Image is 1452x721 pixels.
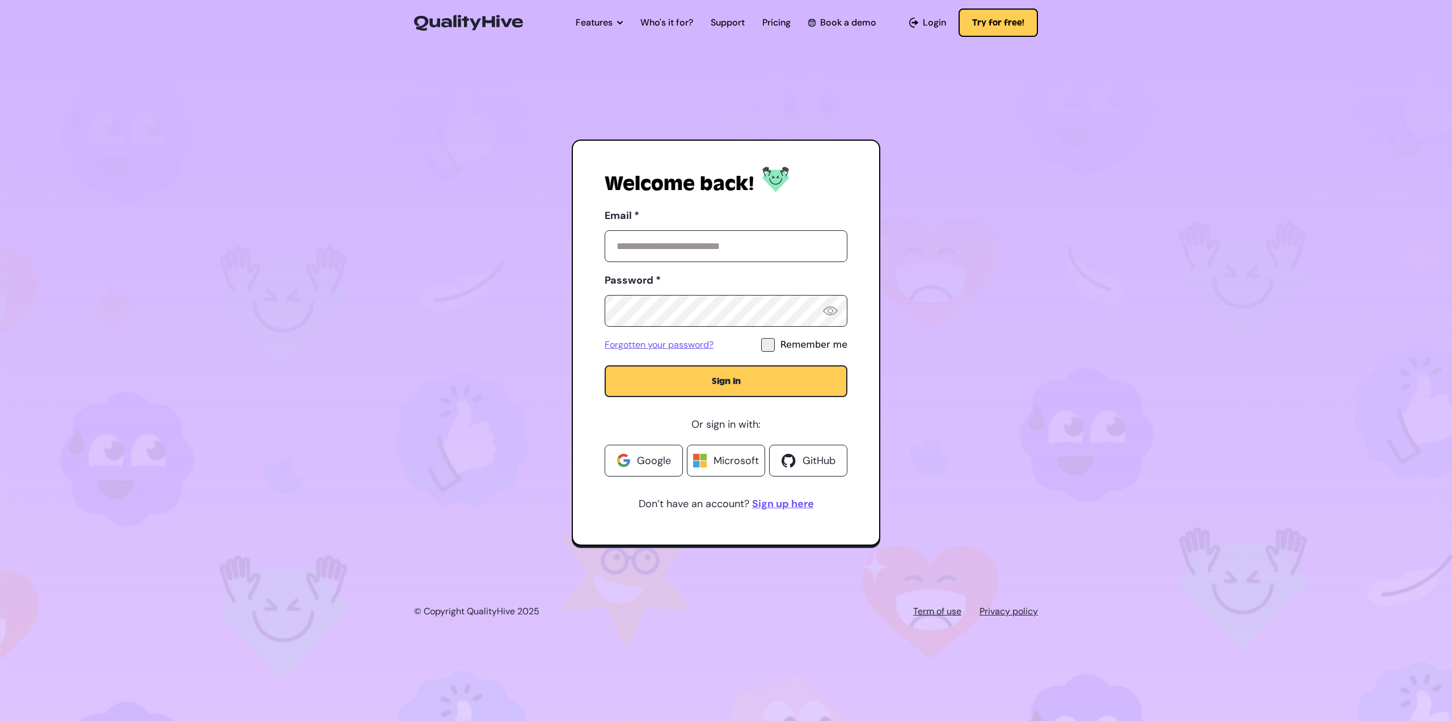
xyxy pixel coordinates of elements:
[617,454,630,467] img: Google
[959,9,1038,37] button: Try for free!
[823,306,838,315] img: Reveal Password
[762,16,791,29] a: Pricing
[693,454,707,467] img: Windows
[913,605,961,618] a: Term of use
[414,15,523,31] img: QualityHive - Bug Tracking Tool
[909,16,946,29] a: Login
[769,445,847,477] a: GitHub
[637,453,671,469] span: Google
[752,495,814,513] a: Sign up here
[714,453,759,469] span: Microsoft
[687,445,765,477] a: Microsoft
[762,167,790,192] img: Log in to QualityHive
[980,605,1038,618] a: Privacy policy
[414,605,539,618] p: © Copyright QualityHive 2025
[780,338,847,352] div: Remember me
[808,16,876,29] a: Book a demo
[640,16,693,29] a: Who's it for?
[605,271,847,289] label: Password *
[605,415,847,433] p: Or sign in with:
[782,454,796,468] img: Github
[605,365,847,397] button: Sign in
[808,19,816,26] img: Book a QualityHive Demo
[576,16,623,29] a: Features
[711,16,745,29] a: Support
[605,495,847,513] p: Don’t have an account?
[605,445,683,477] a: Google
[605,172,754,195] h1: Welcome back!
[803,453,835,469] span: GitHub
[605,206,847,225] label: Email *
[605,338,714,352] a: Forgotten your password?
[923,16,946,29] span: Login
